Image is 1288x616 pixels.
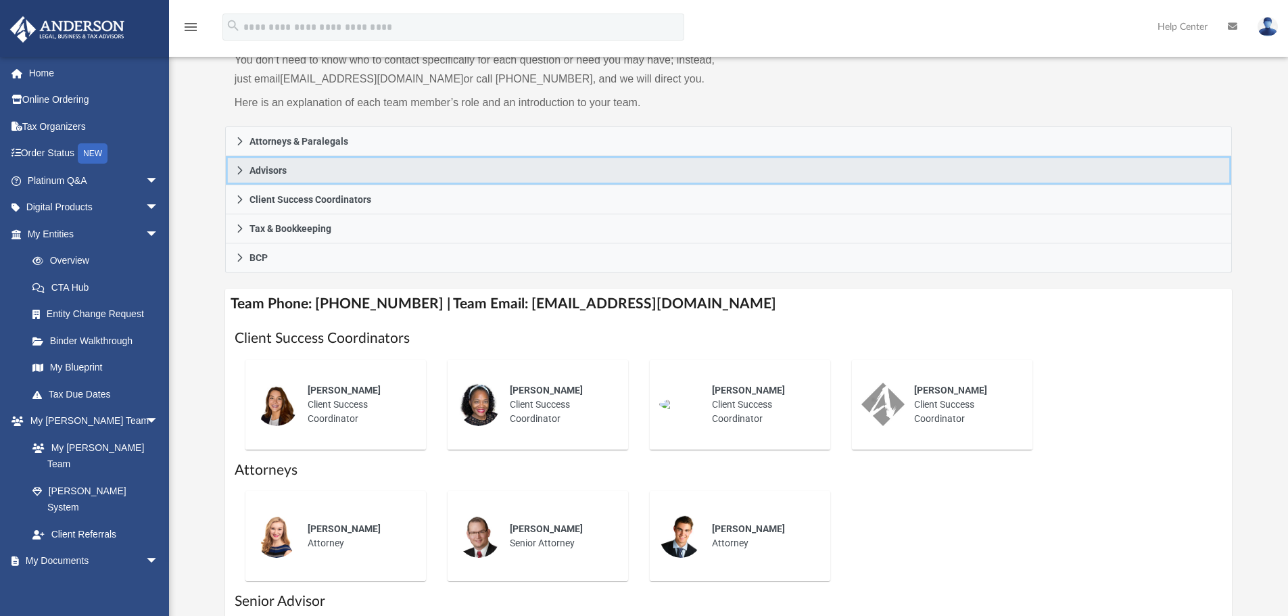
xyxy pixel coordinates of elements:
[19,327,179,354] a: Binder Walkthrough
[225,289,1233,319] h4: Team Phone: [PHONE_NUMBER] | Team Email: [EMAIL_ADDRESS][DOMAIN_NAME]
[905,374,1023,435] div: Client Success Coordinator
[9,60,179,87] a: Home
[19,301,179,328] a: Entity Change Request
[298,513,416,560] div: Attorney
[255,515,298,558] img: thumbnail
[255,383,298,426] img: thumbnail
[249,253,268,262] span: BCP
[702,374,821,435] div: Client Success Coordinator
[226,18,241,33] i: search
[235,460,1223,480] h1: Attorneys
[19,274,179,301] a: CTA Hub
[712,523,785,534] span: [PERSON_NAME]
[145,167,172,195] span: arrow_drop_down
[225,126,1233,156] a: Attorneys & Paralegals
[19,247,179,275] a: Overview
[500,374,619,435] div: Client Success Coordinator
[19,354,172,381] a: My Blueprint
[249,195,371,204] span: Client Success Coordinators
[19,477,172,521] a: [PERSON_NAME] System
[861,383,905,426] img: thumbnail
[298,374,416,435] div: Client Success Coordinator
[235,329,1223,348] h1: Client Success Coordinators
[249,166,287,175] span: Advisors
[145,194,172,222] span: arrow_drop_down
[249,224,331,233] span: Tax & Bookkeeping
[1258,17,1278,37] img: User Pic
[308,385,381,396] span: [PERSON_NAME]
[235,93,719,112] p: Here is an explanation of each team member’s role and an introduction to your team.
[308,523,381,534] span: [PERSON_NAME]
[659,399,702,410] img: thumbnail
[9,408,172,435] a: My [PERSON_NAME] Teamarrow_drop_down
[9,87,179,114] a: Online Ordering
[659,515,702,558] img: thumbnail
[9,167,179,194] a: Platinum Q&Aarrow_drop_down
[280,73,463,85] a: [EMAIL_ADDRESS][DOMAIN_NAME]
[145,408,172,435] span: arrow_drop_down
[457,515,500,558] img: thumbnail
[9,113,179,140] a: Tax Organizers
[183,19,199,35] i: menu
[145,548,172,575] span: arrow_drop_down
[702,513,821,560] div: Attorney
[19,434,166,477] a: My [PERSON_NAME] Team
[914,385,987,396] span: [PERSON_NAME]
[6,16,128,43] img: Anderson Advisors Platinum Portal
[225,243,1233,273] a: BCP
[225,156,1233,185] a: Advisors
[9,194,179,221] a: Digital Productsarrow_drop_down
[78,143,108,164] div: NEW
[500,513,619,560] div: Senior Attorney
[9,140,179,168] a: Order StatusNEW
[145,220,172,248] span: arrow_drop_down
[183,26,199,35] a: menu
[457,383,500,426] img: thumbnail
[249,137,348,146] span: Attorneys & Paralegals
[510,523,583,534] span: [PERSON_NAME]
[235,51,719,89] p: You don’t need to know who to contact specifically for each question or need you may have; instea...
[9,548,172,575] a: My Documentsarrow_drop_down
[19,381,179,408] a: Tax Due Dates
[225,185,1233,214] a: Client Success Coordinators
[510,385,583,396] span: [PERSON_NAME]
[712,385,785,396] span: [PERSON_NAME]
[19,521,172,548] a: Client Referrals
[225,214,1233,243] a: Tax & Bookkeeping
[235,592,1223,611] h1: Senior Advisor
[9,220,179,247] a: My Entitiesarrow_drop_down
